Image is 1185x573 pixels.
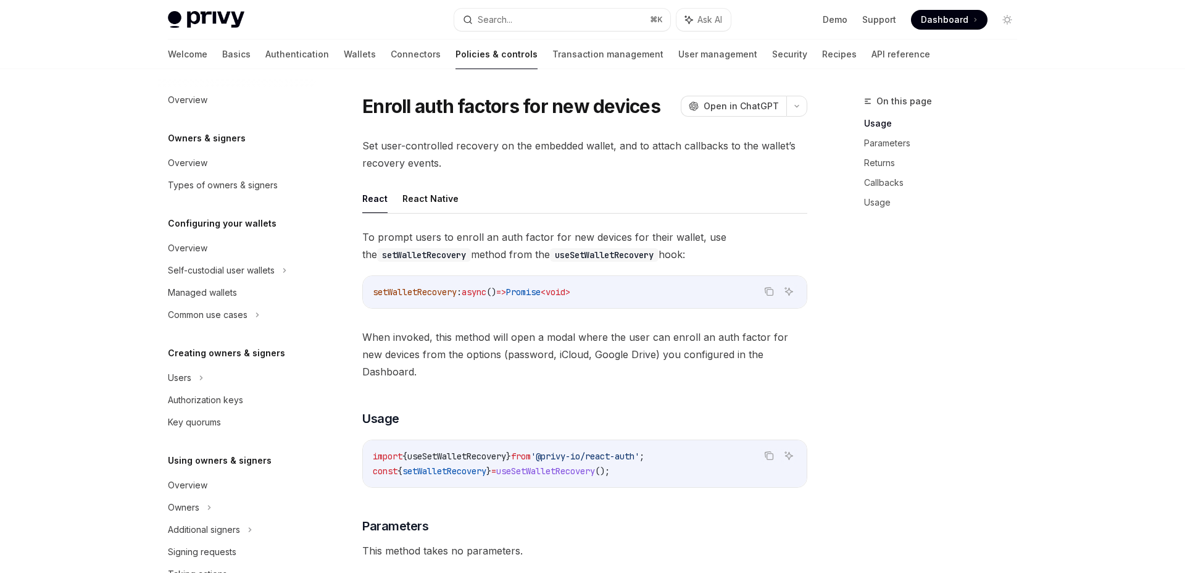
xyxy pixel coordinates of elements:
[362,517,428,535] span: Parameters
[486,286,496,298] span: ()
[823,14,847,26] a: Demo
[511,451,531,462] span: from
[462,286,486,298] span: async
[402,466,486,477] span: setWalletRecovery
[822,40,857,69] a: Recipes
[168,178,278,193] div: Types of owners & signers
[362,542,807,559] span: This method takes no parameters.
[546,286,565,298] span: void
[168,478,207,493] div: Overview
[168,241,207,256] div: Overview
[402,184,459,213] button: React Native
[168,500,199,515] div: Owners
[402,451,407,462] span: {
[871,40,930,69] a: API reference
[158,541,316,563] a: Signing requests
[531,451,639,462] span: '@privy-io/react-auth'
[761,283,777,299] button: Copy the contents from the code block
[781,448,797,464] button: Ask AI
[496,286,506,298] span: =>
[862,14,896,26] a: Support
[362,328,807,380] span: When invoked, this method will open a modal where the user can enroll an auth factor for new devi...
[681,96,786,117] button: Open in ChatGPT
[552,40,663,69] a: Transaction management
[772,40,807,69] a: Security
[168,93,207,107] div: Overview
[168,285,237,300] div: Managed wallets
[222,40,251,69] a: Basics
[506,286,541,298] span: Promise
[168,415,221,430] div: Key quorums
[168,453,272,468] h5: Using owners & signers
[407,451,506,462] span: useSetWalletRecovery
[864,173,1027,193] a: Callbacks
[158,89,316,111] a: Overview
[344,40,376,69] a: Wallets
[373,451,402,462] span: import
[491,466,496,477] span: =
[158,174,316,196] a: Types of owners & signers
[362,410,399,427] span: Usage
[639,451,644,462] span: ;
[158,411,316,433] a: Key quorums
[921,14,968,26] span: Dashboard
[496,466,595,477] span: useSetWalletRecovery
[168,11,244,28] img: light logo
[168,156,207,170] div: Overview
[997,10,1017,30] button: Toggle dark mode
[362,228,807,263] span: To prompt users to enroll an auth factor for new devices for their wallet, use the method from th...
[455,40,538,69] a: Policies & controls
[168,393,243,408] div: Authorization keys
[478,12,512,27] div: Search...
[362,137,807,172] span: Set user-controlled recovery on the embedded wallet, and to attach callbacks to the wallet’s reco...
[168,131,246,146] h5: Owners & signers
[678,40,757,69] a: User management
[565,286,570,298] span: >
[704,100,779,112] span: Open in ChatGPT
[265,40,329,69] a: Authentication
[362,184,388,213] button: React
[158,152,316,174] a: Overview
[362,95,660,117] h1: Enroll auth factors for new devices
[911,10,987,30] a: Dashboard
[697,14,722,26] span: Ask AI
[550,248,659,262] code: useSetWalletRecovery
[650,15,663,25] span: ⌘ K
[506,451,511,462] span: }
[457,286,462,298] span: :
[168,216,276,231] h5: Configuring your wallets
[158,237,316,259] a: Overview
[158,474,316,496] a: Overview
[676,9,731,31] button: Ask AI
[168,370,191,385] div: Users
[397,466,402,477] span: {
[595,466,610,477] span: ();
[876,94,932,109] span: On this page
[168,40,207,69] a: Welcome
[373,466,397,477] span: const
[541,286,546,298] span: <
[864,153,1027,173] a: Returns
[168,522,240,537] div: Additional signers
[486,466,491,477] span: }
[168,307,247,322] div: Common use cases
[391,40,441,69] a: Connectors
[158,282,316,304] a: Managed wallets
[864,133,1027,153] a: Parameters
[158,389,316,411] a: Authorization keys
[373,286,457,298] span: setWalletRecovery
[864,114,1027,133] a: Usage
[168,545,236,559] div: Signing requests
[168,346,285,361] h5: Creating owners & signers
[454,9,670,31] button: Search...⌘K
[377,248,471,262] code: setWalletRecovery
[864,193,1027,212] a: Usage
[168,263,275,278] div: Self-custodial user wallets
[781,283,797,299] button: Ask AI
[761,448,777,464] button: Copy the contents from the code block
